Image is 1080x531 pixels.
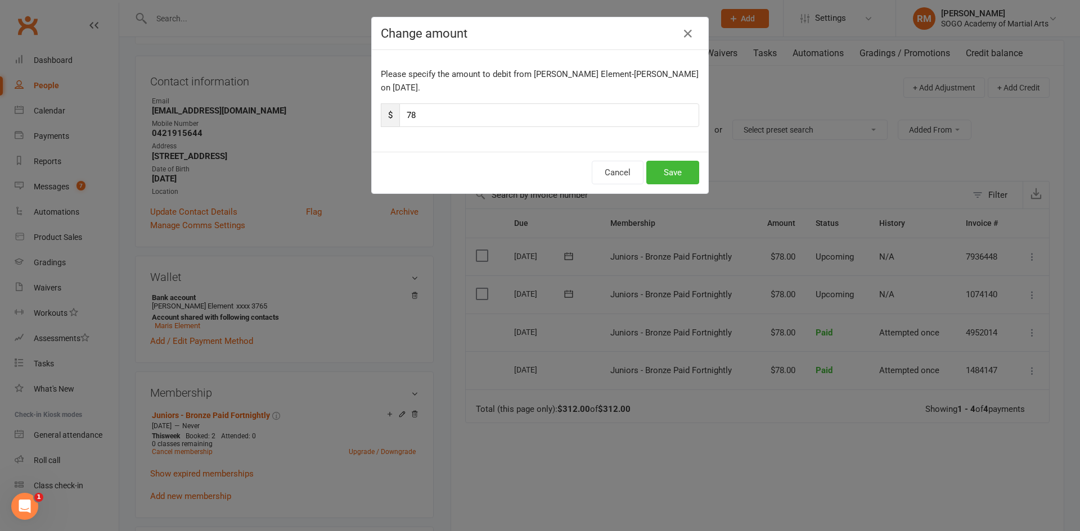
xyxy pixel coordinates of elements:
[679,25,697,43] button: Close
[592,161,643,184] button: Cancel
[11,493,38,520] iframe: Intercom live chat
[381,26,699,40] h4: Change amount
[646,161,699,184] button: Save
[381,103,399,127] span: $
[381,67,699,94] p: Please specify the amount to debit from [PERSON_NAME] Element-[PERSON_NAME] on [DATE].
[34,493,43,502] span: 1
